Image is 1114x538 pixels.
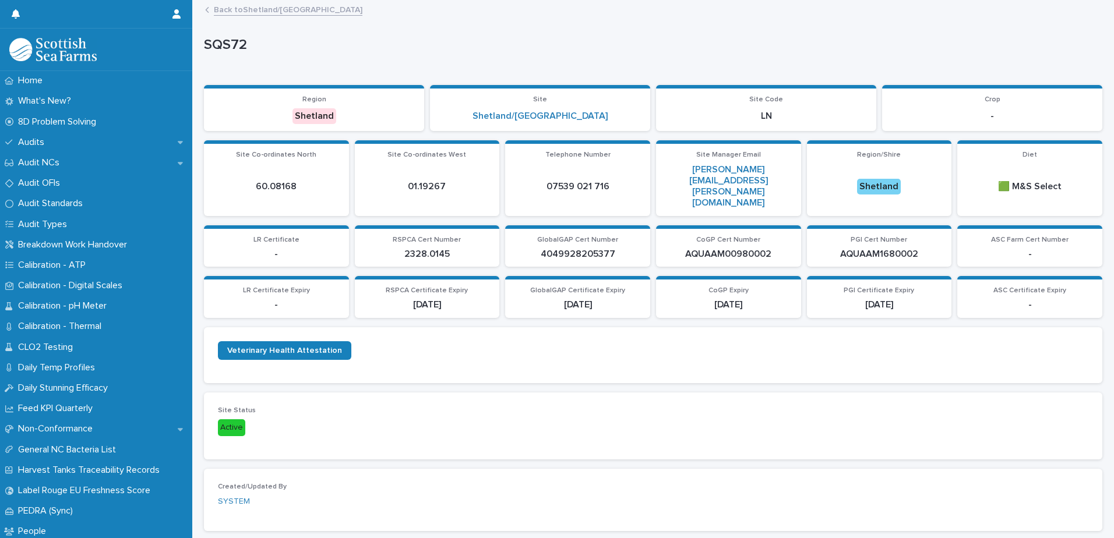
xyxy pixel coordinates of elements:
[13,75,52,86] p: Home
[851,236,907,243] span: PGI Cert Number
[211,249,342,260] p: -
[13,444,125,455] p: General NC Bacteria List
[292,108,336,124] div: Shetland
[991,236,1069,243] span: ASC Farm Cert Number
[663,299,794,310] p: [DATE]
[708,287,749,294] span: CoGP Expiry
[218,341,351,360] a: Veterinary Health Attestation
[218,495,250,508] a: SYSTEM
[663,111,869,122] p: LN
[13,342,82,353] p: CLO2 Testing
[13,95,80,107] p: What's New?
[696,151,761,158] span: Site Manager Email
[13,423,102,434] p: Non-Conformance
[218,407,256,414] span: Site Status
[13,505,82,516] p: PEDRA (Sync)
[13,485,160,496] p: Label Rouge EU Freshness Score
[814,249,945,260] p: AQUAAM1680002
[13,260,95,271] p: Calibration - ATP
[214,2,362,16] a: Back toShetland/[GEOGRAPHIC_DATA]
[13,239,136,250] p: Breakdown Work Handover
[13,526,55,537] p: People
[993,287,1066,294] span: ASC Certificate Expiry
[889,111,1095,122] p: -
[857,151,901,158] span: Region/Shire
[218,483,287,490] span: Created/Updated By
[857,179,901,194] div: Shetland
[13,178,69,189] p: Audit OFIs
[13,362,104,373] p: Daily Temp Profiles
[211,299,342,310] p: -
[13,198,92,209] p: Audit Standards
[253,236,299,243] span: LR Certificate
[393,236,461,243] span: RSPCA Cert Number
[512,299,643,310] p: [DATE]
[13,321,111,332] p: Calibration - Thermal
[362,181,493,192] p: 01.19267
[1023,151,1037,158] span: Diet
[814,299,945,310] p: [DATE]
[13,465,169,476] p: Harvest Tanks Traceability Records
[387,151,466,158] span: Site Co-ordinates West
[530,287,625,294] span: GlobalGAP Certificate Expiry
[13,157,69,168] p: Audit NCs
[218,419,245,436] div: Active
[844,287,914,294] span: PGI Certificate Expiry
[302,96,326,103] span: Region
[211,181,342,192] p: 60.08168
[964,299,1095,310] p: -
[689,165,768,208] a: [PERSON_NAME][EMAIL_ADDRESS][PERSON_NAME][DOMAIN_NAME]
[512,181,643,192] p: 07539 021 716
[204,37,1098,54] p: SQS72
[533,96,547,103] span: Site
[362,249,493,260] p: 2328.0145
[537,236,618,243] span: GlobalGAP Cert Number
[964,181,1095,192] p: 🟩 M&S Select
[473,111,608,122] a: Shetland/[GEOGRAPHIC_DATA]
[13,219,76,230] p: Audit Types
[13,280,132,291] p: Calibration - Digital Scales
[13,383,117,394] p: Daily Stunning Efficacy
[696,236,760,243] span: CoGP Cert Number
[545,151,611,158] span: Telephone Number
[13,403,102,414] p: Feed KPI Quarterly
[749,96,783,103] span: Site Code
[227,346,342,355] span: Veterinary Health Attestation
[236,151,316,158] span: Site Co-ordinates North
[386,287,468,294] span: RSPCA Certificate Expiry
[512,249,643,260] p: 4049928205377
[362,299,493,310] p: [DATE]
[13,116,105,128] p: 8D Problem Solving
[13,300,116,312] p: Calibration - pH Meter
[13,137,54,148] p: Audits
[985,96,1000,103] span: Crop
[663,249,794,260] p: AQUAAM00980002
[964,249,1095,260] p: -
[9,38,97,61] img: mMrefqRFQpe26GRNOUkG
[243,287,310,294] span: LR Certificate Expiry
